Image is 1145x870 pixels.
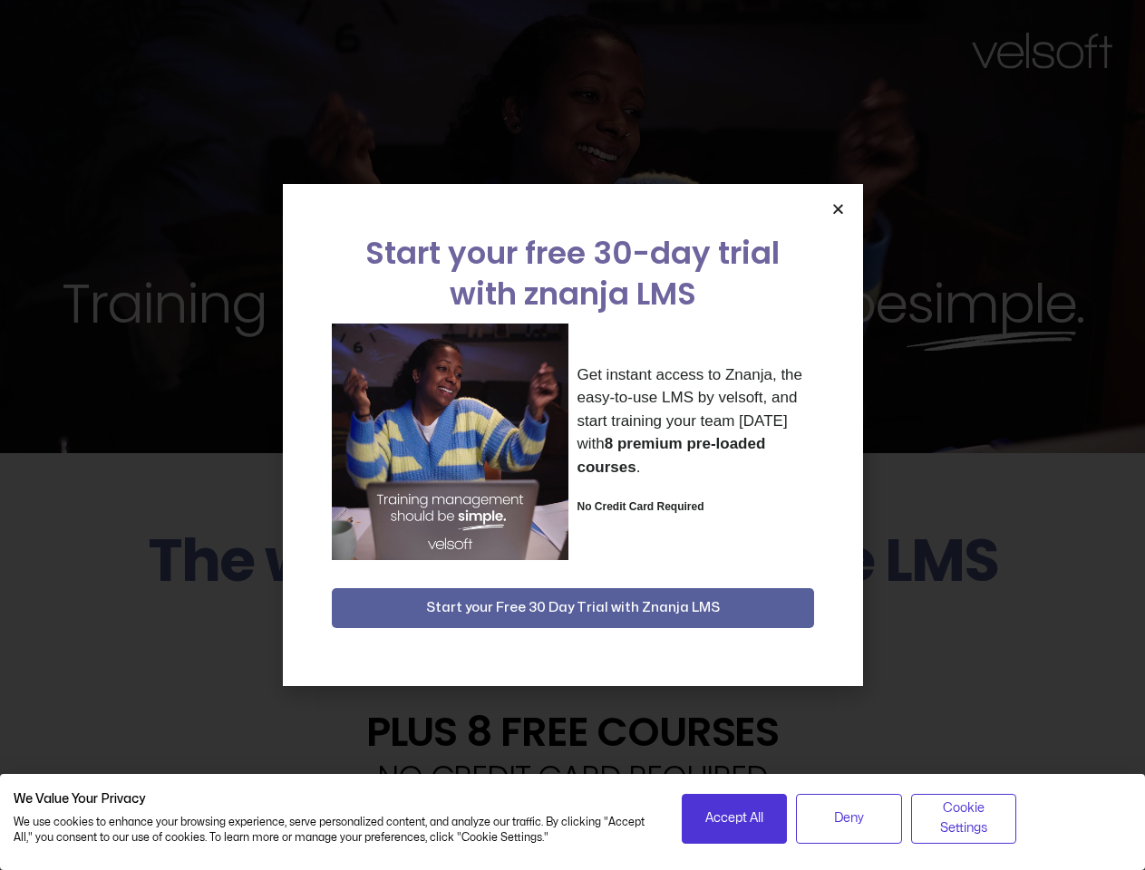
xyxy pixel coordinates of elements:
button: Accept all cookies [682,794,788,844]
span: Start your Free 30 Day Trial with Znanja LMS [426,597,720,619]
iframe: chat widget [915,830,1136,870]
span: Accept All [705,808,763,828]
p: We use cookies to enhance your browsing experience, serve personalized content, and analyze our t... [14,815,655,846]
button: Adjust cookie preferences [911,794,1017,844]
span: Cookie Settings [923,798,1005,839]
button: Start your Free 30 Day Trial with Znanja LMS [332,588,814,628]
span: Deny [834,808,864,828]
p: Get instant access to Znanja, the easy-to-use LMS by velsoft, and start training your team [DATE]... [577,363,814,479]
button: Deny all cookies [796,794,902,844]
img: a woman sitting at her laptop dancing [332,324,568,560]
strong: No Credit Card Required [577,500,704,513]
strong: 8 premium pre-loaded courses [577,435,766,476]
h2: We Value Your Privacy [14,791,655,807]
h2: Start your free 30-day trial with znanja LMS [332,233,814,314]
a: Close [831,202,845,216]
